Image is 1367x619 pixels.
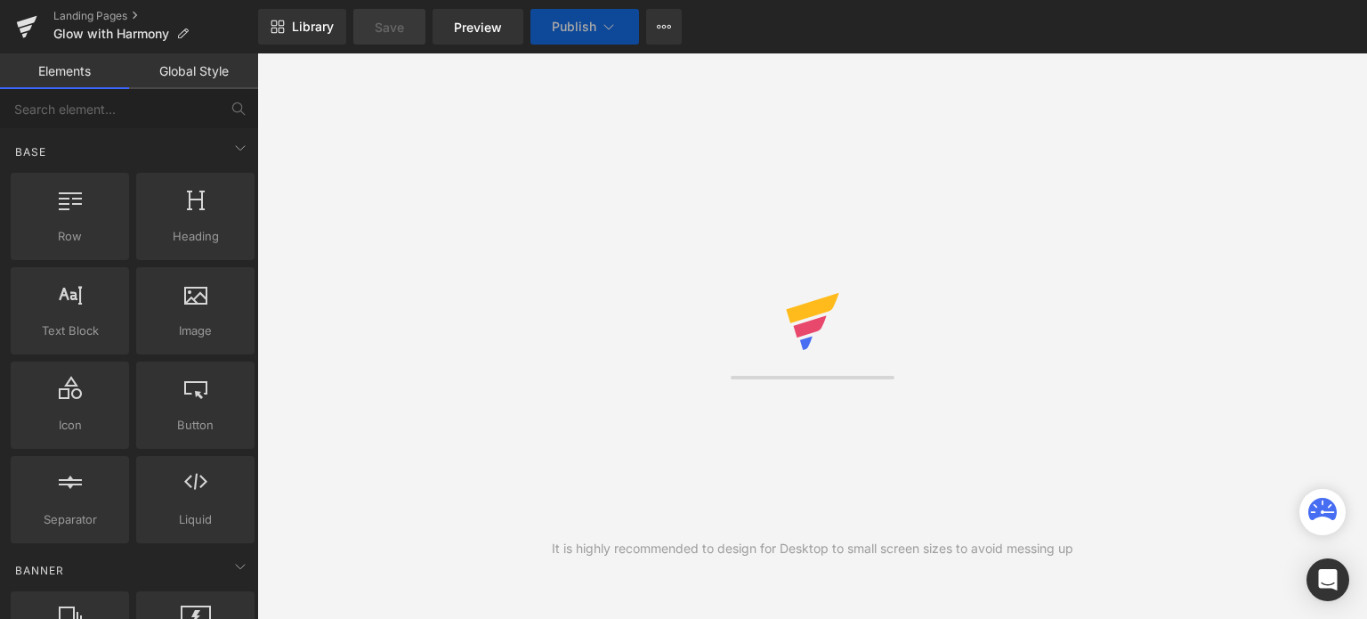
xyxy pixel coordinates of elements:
a: Global Style [129,53,258,89]
span: Image [142,322,249,340]
div: It is highly recommended to design for Desktop to small screen sizes to avoid messing up [552,539,1073,558]
span: Publish [552,20,596,34]
button: More [646,9,682,45]
a: Landing Pages [53,9,258,23]
span: Library [292,19,334,35]
span: Row [16,227,124,246]
span: Glow with Harmony [53,27,169,41]
span: Base [13,143,48,160]
span: Text Block [16,322,124,340]
span: Separator [16,510,124,529]
span: Button [142,416,249,435]
a: Preview [433,9,523,45]
a: New Library [258,9,346,45]
span: Liquid [142,510,249,529]
span: Icon [16,416,124,435]
button: Publish [530,9,639,45]
span: Heading [142,227,249,246]
span: Preview [454,18,502,37]
div: Open Intercom Messenger [1306,558,1349,601]
span: Save [375,18,404,37]
span: Banner [13,562,66,579]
